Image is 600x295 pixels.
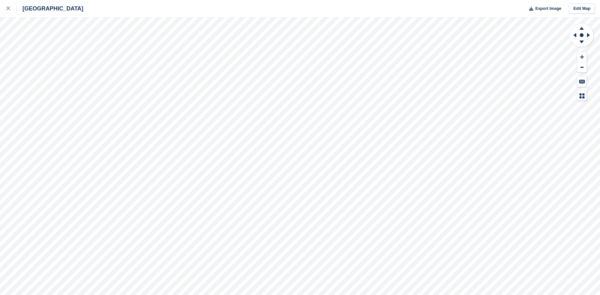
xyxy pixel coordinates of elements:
a: Edit Map [569,3,595,14]
button: Export Image [525,3,561,14]
span: Export Image [535,5,561,12]
div: [GEOGRAPHIC_DATA] [17,5,83,12]
button: Zoom Out [577,62,587,73]
button: Zoom In [577,52,587,62]
button: Keyboard Shortcuts [577,76,587,87]
button: Map Legend [577,91,587,101]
